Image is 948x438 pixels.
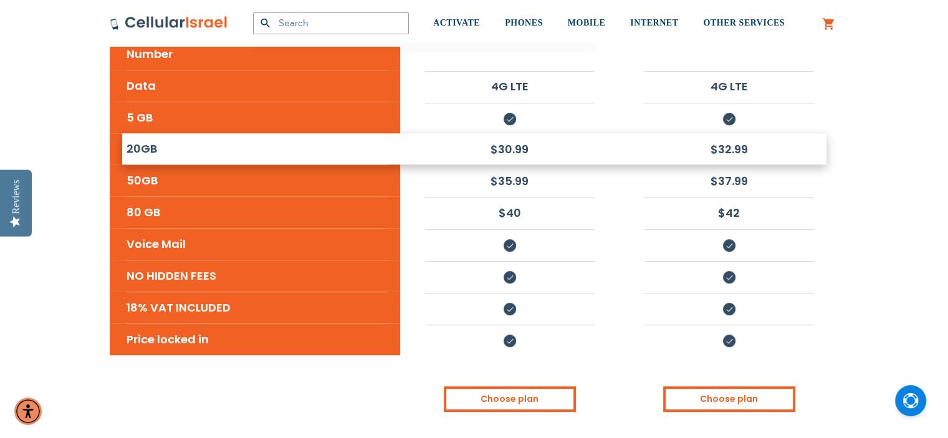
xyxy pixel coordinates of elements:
[630,18,678,27] span: INTERNET
[11,179,22,214] div: Reviews
[433,18,480,27] span: ACTIVATE
[127,70,388,102] li: Data
[127,102,388,133] li: 5 GB
[127,292,388,323] li: 18% VAT INCLUDED
[425,198,595,227] li: $40
[127,323,388,355] li: Price locked in
[425,135,595,164] li: $30.99
[127,260,388,292] li: NO HIDDEN FEES
[127,164,388,196] li: 50GB
[253,12,409,34] input: Search
[644,135,814,164] li: $32.99
[127,228,388,260] li: Voice Mail
[568,18,606,27] span: MOBILE
[425,166,595,196] li: $35.99
[505,18,543,27] span: PHONES
[703,18,785,27] span: OTHER SERVICES
[444,386,576,412] a: Choose plan
[110,16,228,31] img: Cellular Israel Logo
[663,386,795,412] a: Choose plan
[127,196,388,228] li: 80 GB
[127,133,388,164] li: 20GB
[644,71,814,101] li: 4G LTE
[644,166,814,196] li: $37.99
[425,71,595,101] li: 4G LTE
[644,198,814,227] li: $42
[14,398,42,425] div: Accessibility Menu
